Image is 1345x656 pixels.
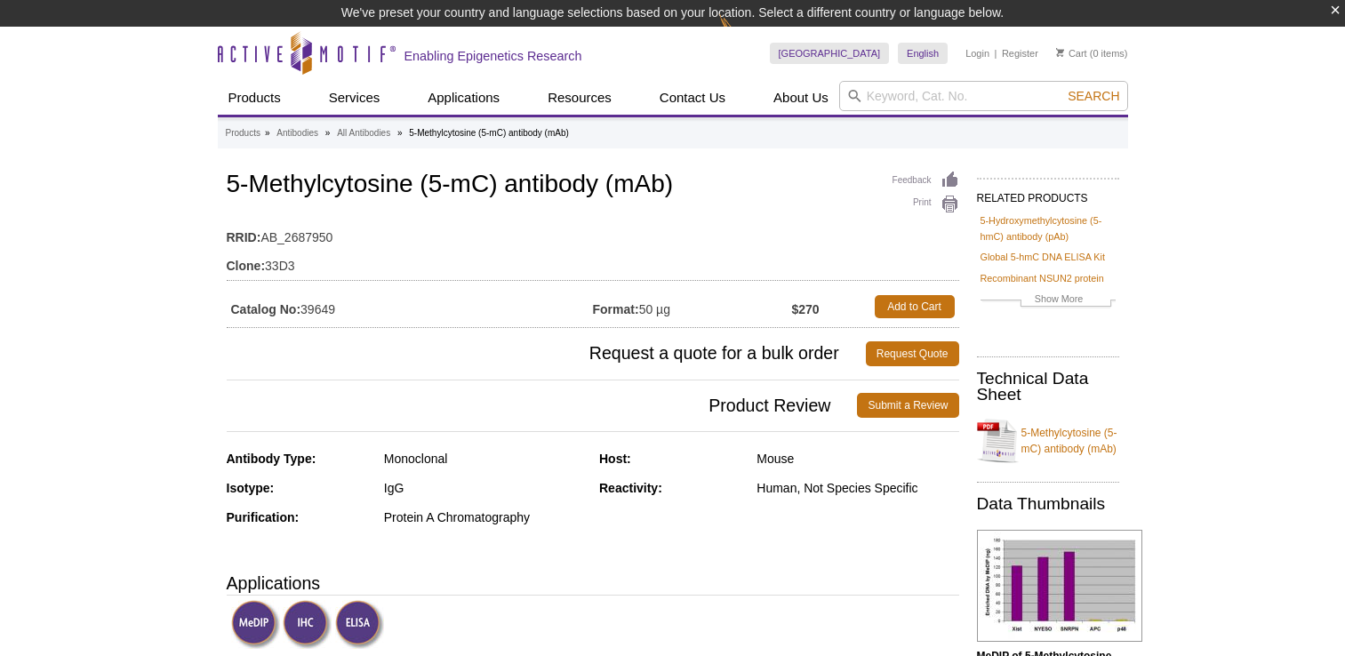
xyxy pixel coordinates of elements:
a: Services [318,81,391,115]
a: Show More [981,291,1116,311]
img: Methyl-DNA Immunoprecipitation Validated [231,600,280,649]
strong: Purification: [227,510,300,524]
h2: Data Thumbnails [977,496,1119,512]
a: Add to Cart [875,295,955,318]
div: Protein A Chromatography [384,509,586,525]
strong: Antibody Type: [227,452,316,466]
input: Keyword, Cat. No. [839,81,1128,111]
a: About Us [763,81,839,115]
a: Request Quote [866,341,959,366]
div: Monoclonal [384,451,586,467]
a: English [898,43,948,64]
div: Human, Not Species Specific [757,480,958,496]
a: Submit a Review [857,393,958,418]
li: | [995,43,997,64]
a: Login [965,47,989,60]
a: Feedback [893,171,959,190]
strong: RRID: [227,229,261,245]
a: [GEOGRAPHIC_DATA] [770,43,890,64]
div: IgG [384,480,586,496]
strong: Clone: [227,258,266,274]
td: 50 µg [593,291,792,323]
span: Product Review [227,393,858,418]
td: 39649 [227,291,593,323]
li: » [397,128,403,138]
img: Enzyme-linked Immunosorbent Assay Validated [335,600,384,649]
a: Products [218,81,292,115]
h2: Technical Data Sheet [977,371,1119,403]
a: Print [893,195,959,214]
li: » [265,128,270,138]
h1: 5-Methylcytosine (5-mC) antibody (mAb) [227,171,959,201]
a: 5-Hydroxymethylcytosine (5-hmC) antibody (pAb) [981,212,1116,244]
img: Your Cart [1056,48,1064,57]
strong: Catalog No: [231,301,301,317]
strong: Isotype: [227,481,275,495]
strong: $270 [791,301,819,317]
a: 5-Methylcytosine (5-mC) antibody (mAb) [977,414,1119,468]
a: All Antibodies [337,125,390,141]
a: Cart [1056,47,1087,60]
h3: Applications [227,570,959,596]
a: Global 5-hmC DNA ELISA Kit [981,249,1105,265]
a: Recombinant NSUN2 protein [981,270,1104,286]
h2: RELATED PRODUCTS [977,178,1119,210]
a: Antibodies [276,125,318,141]
h2: Enabling Epigenetics Research [404,48,582,64]
div: Mouse [757,451,958,467]
li: » [325,128,331,138]
li: (0 items) [1056,43,1128,64]
td: 33D3 [227,247,959,276]
strong: Host: [599,452,631,466]
img: 5-Methylcytosine (5-mC) antibody (mAb) tested by MeDIP analysis. [977,530,1142,642]
img: Immunohistochemistry Validated [283,600,332,649]
a: Resources [537,81,622,115]
td: AB_2687950 [227,219,959,247]
button: Search [1062,88,1125,104]
span: Request a quote for a bulk order [227,341,866,366]
a: Register [1002,47,1038,60]
span: Search [1068,89,1119,103]
a: Products [226,125,260,141]
a: Contact Us [649,81,736,115]
a: Applications [417,81,510,115]
li: 5-Methylcytosine (5-mC) antibody (mAb) [409,128,569,138]
img: Change Here [719,13,766,55]
strong: Reactivity: [599,481,662,495]
strong: Format: [593,301,639,317]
